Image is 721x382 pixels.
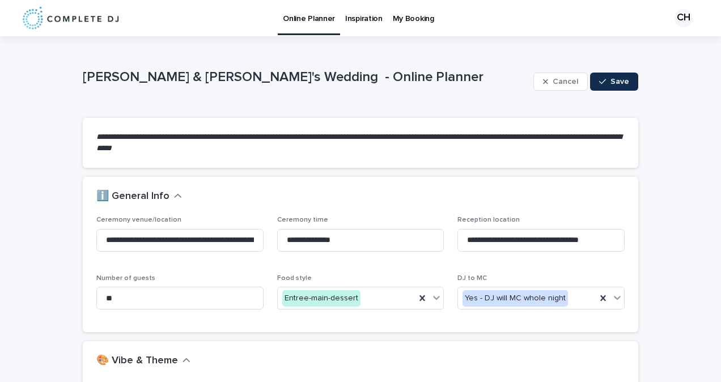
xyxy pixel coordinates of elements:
[610,78,629,86] span: Save
[553,78,578,86] span: Cancel
[83,69,529,86] p: [PERSON_NAME] & [PERSON_NAME]'s Wedding - Online Planner
[277,275,312,282] span: Food style
[675,9,693,27] div: CH
[457,275,487,282] span: DJ to MC
[96,190,169,203] h2: ℹ️ General Info
[96,355,190,367] button: 🎨 Vibe & Theme
[96,217,181,223] span: Ceremony venue/location
[277,217,328,223] span: Ceremony time
[590,73,638,91] button: Save
[96,190,182,203] button: ℹ️ General Info
[96,275,155,282] span: Number of guests
[96,355,178,367] h2: 🎨 Vibe & Theme
[23,7,118,29] img: 8nP3zCmvR2aWrOmylPw8
[457,217,520,223] span: Reception location
[533,73,588,91] button: Cancel
[282,290,360,307] div: Entree-main-dessert
[463,290,568,307] div: Yes - DJ will MC whole night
